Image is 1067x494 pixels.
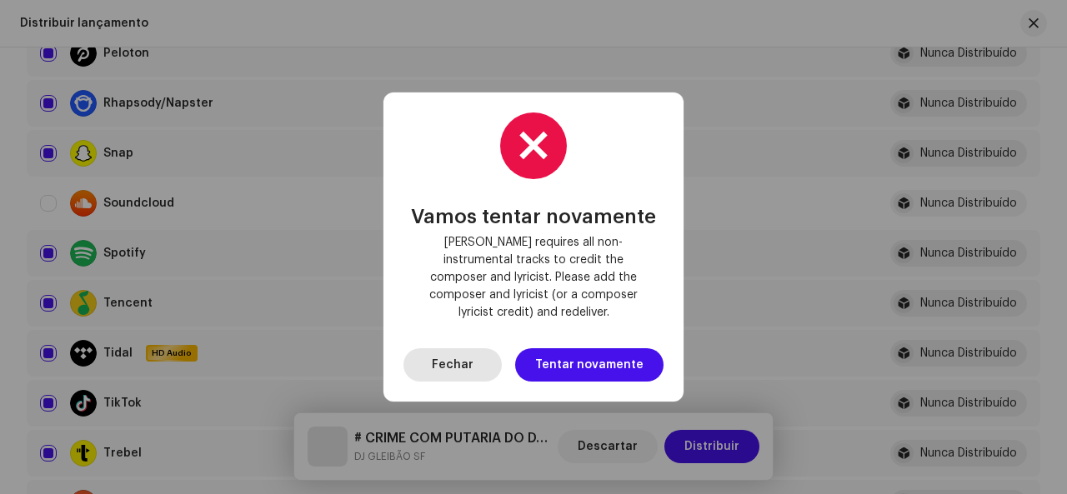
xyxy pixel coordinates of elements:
button: Fechar [403,348,502,382]
span: Tentar novamente [535,348,644,382]
span: Fechar [432,348,473,382]
span: Vamos tentar novamente [411,206,656,227]
button: Tentar novamente [515,348,664,382]
span: [PERSON_NAME] requires all non-instrumental tracks to credit the composer and lyricist. Please ad... [417,234,650,322]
